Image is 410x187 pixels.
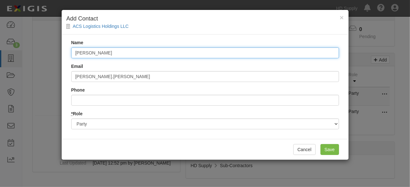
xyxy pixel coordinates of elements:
label: Role [71,110,83,117]
h4: Add Contact [66,15,344,23]
label: Name [71,39,83,46]
input: Save [321,144,339,155]
label: Email [71,63,83,69]
abbr: required [71,111,73,116]
button: Close [340,14,344,21]
button: Cancel [293,144,316,155]
a: ACS Logistics Holdings LLC [73,24,129,29]
span: × [340,14,344,21]
label: Phone [71,87,85,93]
